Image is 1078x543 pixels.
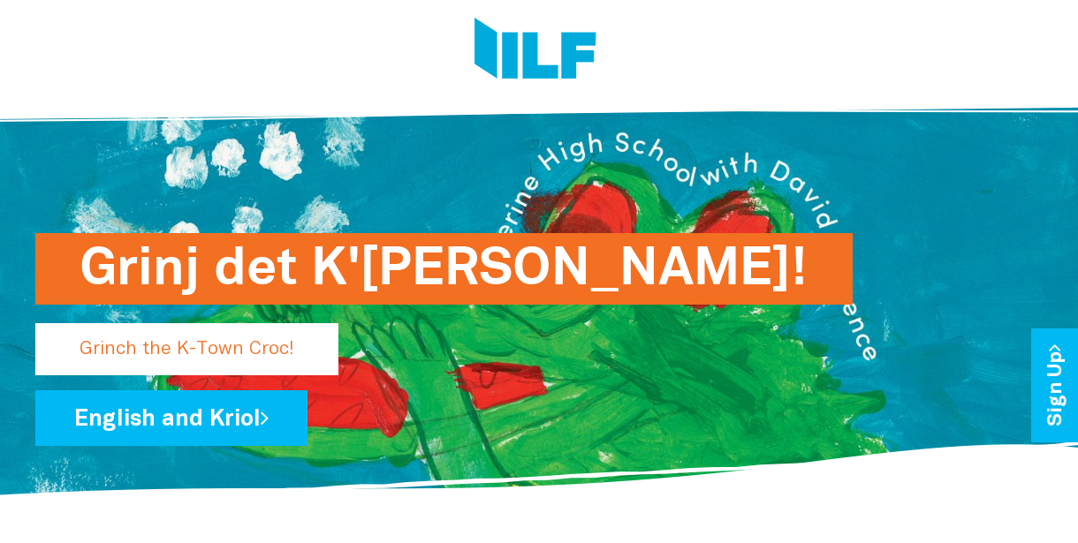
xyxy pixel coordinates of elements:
img: Logo [474,18,596,84]
a: Grinj det K'[PERSON_NAME]! [35,333,764,348]
p: Grinch the K-Town Croc! [35,323,338,375]
a: English and Kriol [35,390,307,446]
h1: Grinj det K'[PERSON_NAME]! [80,233,808,305]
